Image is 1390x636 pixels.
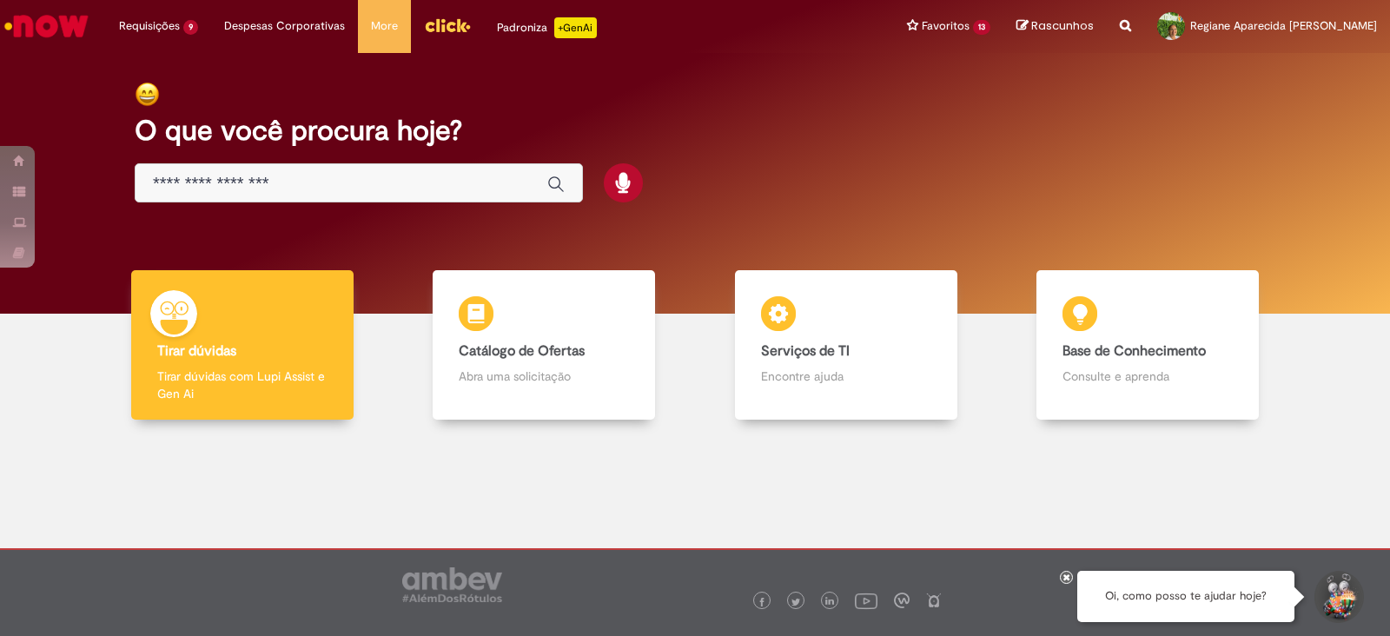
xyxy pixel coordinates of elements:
span: Despesas Corporativas [224,17,345,35]
a: Rascunhos [1016,18,1094,35]
img: click_logo_yellow_360x200.png [424,12,471,38]
img: logo_footer_naosei.png [926,593,942,608]
img: logo_footer_facebook.png [758,598,766,606]
b: Serviços de TI [761,342,850,360]
img: logo_footer_linkedin.png [825,597,834,607]
img: logo_footer_twitter.png [791,598,800,606]
img: logo_footer_youtube.png [855,589,877,612]
img: logo_footer_ambev_rotulo_gray.png [402,567,502,602]
span: 13 [973,20,990,35]
span: Favoritos [922,17,970,35]
button: Iniciar Conversa de Suporte [1312,571,1364,623]
p: Encontre ajuda [761,368,931,385]
span: Rascunhos [1031,17,1094,34]
img: logo_footer_workplace.png [894,593,910,608]
a: Tirar dúvidas Tirar dúvidas com Lupi Assist e Gen Ai [91,270,394,421]
p: Consulte e aprenda [1062,368,1233,385]
b: Tirar dúvidas [157,342,236,360]
img: happy-face.png [135,82,160,107]
span: Regiane Aparecida [PERSON_NAME] [1190,18,1377,33]
a: Base de Conhecimento Consulte e aprenda [997,270,1300,421]
b: Catálogo de Ofertas [459,342,585,360]
span: More [371,17,398,35]
span: 9 [183,20,198,35]
img: ServiceNow [2,9,91,43]
p: +GenAi [554,17,597,38]
a: Catálogo de Ofertas Abra uma solicitação [394,270,696,421]
div: Padroniza [497,17,597,38]
p: Abra uma solicitação [459,368,629,385]
h2: O que você procura hoje? [135,116,1255,146]
span: Requisições [119,17,180,35]
div: Oi, como posso te ajudar hoje? [1077,571,1294,622]
b: Base de Conhecimento [1062,342,1206,360]
p: Tirar dúvidas com Lupi Assist e Gen Ai [157,368,328,402]
a: Serviços de TI Encontre ajuda [695,270,997,421]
